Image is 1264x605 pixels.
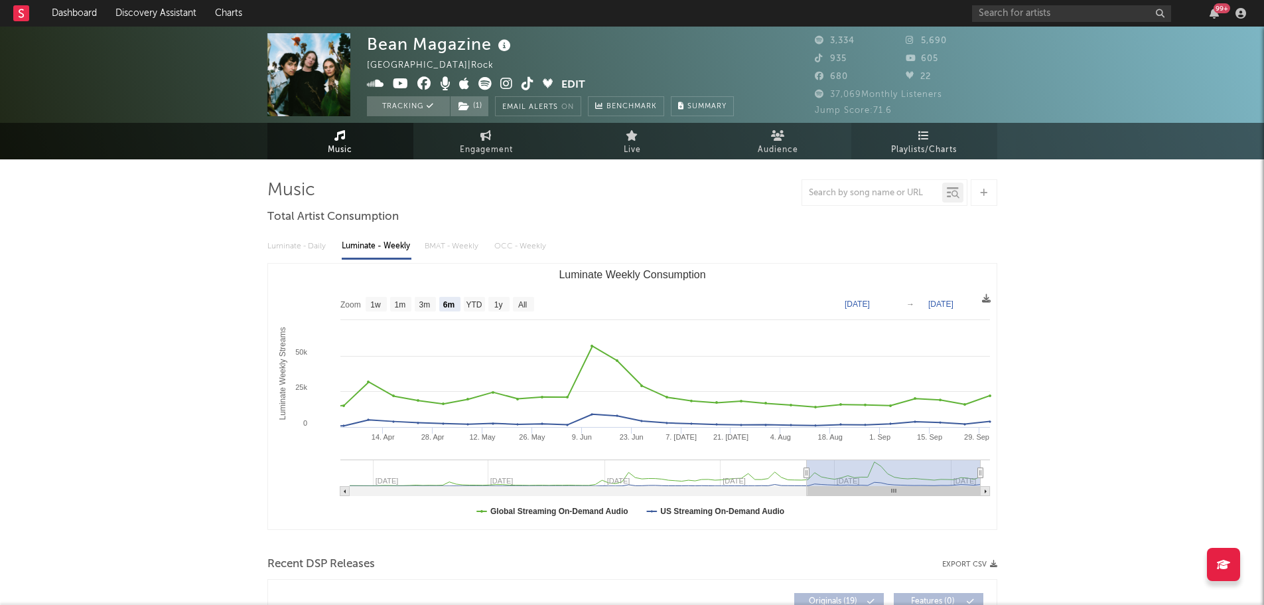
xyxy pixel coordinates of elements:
[519,433,545,441] text: 26. May
[278,327,287,420] text: Luminate Weekly Streams
[443,300,454,309] text: 6m
[770,433,790,441] text: 4. Aug
[328,142,352,158] span: Music
[495,96,581,116] button: Email AlertsOn
[268,264,997,529] svg: Luminate Weekly Consumption
[624,142,641,158] span: Live
[367,58,509,74] div: [GEOGRAPHIC_DATA] | Rock
[588,96,664,116] a: Benchmark
[370,300,381,309] text: 1w
[606,99,657,115] span: Benchmark
[671,96,734,116] button: Summary
[660,507,784,516] text: US Streaming On-Demand Audio
[371,433,394,441] text: 14. Apr
[851,123,997,159] a: Playlists/Charts
[303,419,307,427] text: 0
[815,37,855,45] span: 3,334
[267,123,413,159] a: Music
[413,123,559,159] a: Engagement
[815,106,892,115] span: Jump Score: 71.6
[466,300,482,309] text: YTD
[267,557,375,572] span: Recent DSP Releases
[705,123,851,159] a: Audience
[906,54,938,63] span: 605
[559,269,705,280] text: Luminate Weekly Consumption
[450,96,489,116] span: ( 1 )
[802,188,942,199] input: Search by song name or URL
[571,433,591,441] text: 9. Jun
[367,33,514,55] div: Bean Magazine
[942,561,997,568] button: Export CSV
[494,300,502,309] text: 1y
[917,433,942,441] text: 15. Sep
[451,96,488,116] button: (1)
[964,433,989,441] text: 29. Sep
[666,433,697,441] text: 7. [DATE]
[295,383,307,391] text: 25k
[1214,3,1230,13] div: 99 +
[758,142,798,158] span: Audience
[687,103,727,110] span: Summary
[342,235,411,258] div: Luminate - Weekly
[891,142,957,158] span: Playlists/Charts
[906,37,947,45] span: 5,690
[1210,8,1219,19] button: 99+
[561,77,585,94] button: Edit
[928,300,953,309] text: [DATE]
[394,300,405,309] text: 1m
[815,54,847,63] span: 935
[845,300,870,309] text: [DATE]
[561,104,574,111] em: On
[419,300,430,309] text: 3m
[815,90,942,99] span: 37,069 Monthly Listeners
[817,433,842,441] text: 18. Aug
[906,72,931,81] span: 22
[340,300,361,309] text: Zoom
[421,433,444,441] text: 28. Apr
[906,300,914,309] text: →
[460,142,513,158] span: Engagement
[367,96,450,116] button: Tracking
[469,433,496,441] text: 12. May
[619,433,643,441] text: 23. Jun
[490,507,628,516] text: Global Streaming On-Demand Audio
[869,433,890,441] text: 1. Sep
[267,209,399,225] span: Total Artist Consumption
[815,72,848,81] span: 680
[295,348,307,356] text: 50k
[518,300,526,309] text: All
[713,433,748,441] text: 21. [DATE]
[559,123,705,159] a: Live
[972,5,1171,22] input: Search for artists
